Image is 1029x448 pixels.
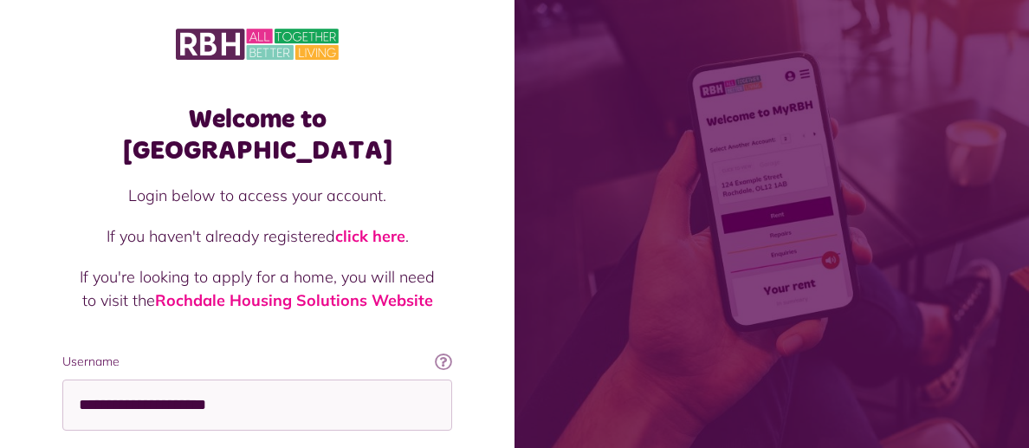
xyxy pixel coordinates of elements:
[176,26,339,62] img: MyRBH
[62,353,452,371] label: Username
[155,290,433,310] a: Rochdale Housing Solutions Website
[335,226,405,246] a: click here
[80,265,435,312] p: If you're looking to apply for a home, you will need to visit the
[80,224,435,248] p: If you haven't already registered .
[80,184,435,207] p: Login below to access your account.
[62,104,452,166] h1: Welcome to [GEOGRAPHIC_DATA]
